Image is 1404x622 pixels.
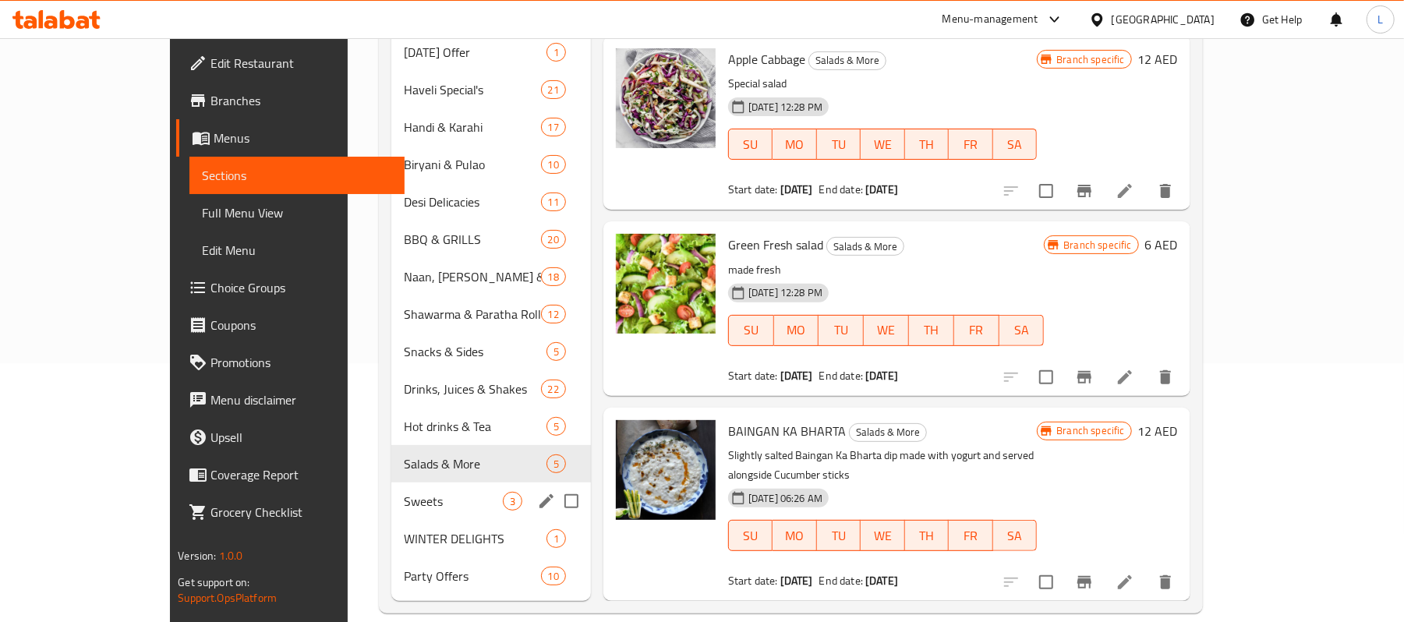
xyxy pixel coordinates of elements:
[1147,359,1184,396] button: delete
[391,408,591,445] div: Hot drinks & Tea5
[504,494,522,509] span: 3
[176,306,405,344] a: Coupons
[865,571,898,591] b: [DATE]
[728,571,778,591] span: Start date:
[728,260,1045,280] p: made fresh
[616,48,716,148] img: Apple Cabbage
[728,520,773,551] button: SU
[404,567,541,585] div: Party Offers
[865,366,898,386] b: [DATE]
[1030,175,1063,207] span: Select to update
[999,315,1045,346] button: SA
[993,129,1038,160] button: SA
[1138,420,1178,442] h6: 12 AED
[391,183,591,221] div: Desi Delicacies11
[546,454,566,473] div: items
[541,193,566,211] div: items
[728,74,1038,94] p: Special salad
[911,133,943,156] span: TH
[1138,48,1178,70] h6: 12 AED
[541,567,566,585] div: items
[176,344,405,381] a: Promotions
[391,557,591,595] div: Party Offers10
[404,454,546,473] span: Salads & More
[826,237,904,256] div: Salads & More
[176,82,405,119] a: Branches
[391,34,591,71] div: [DATE] Offer1
[955,133,987,156] span: FR
[176,381,405,419] a: Menu disclaimer
[1147,564,1184,601] button: delete
[404,529,546,548] span: WINTER DELIGHTS
[999,133,1031,156] span: SA
[773,129,817,160] button: MO
[404,267,541,286] span: Naan, [PERSON_NAME] & Breads
[774,315,819,346] button: MO
[542,569,565,584] span: 10
[202,203,392,222] span: Full Menu View
[210,428,392,447] span: Upsell
[728,233,823,256] span: Green Fresh salad
[728,315,774,346] button: SU
[827,238,904,256] span: Salads & More
[176,119,405,157] a: Menus
[404,342,546,361] span: Snacks & Sides
[391,295,591,333] div: Shawarma & Paratha Rolls12
[1116,573,1134,592] a: Edit menu item
[541,118,566,136] div: items
[176,44,405,82] a: Edit Restaurant
[210,391,392,409] span: Menu disclaimer
[819,315,864,346] button: TU
[823,525,855,547] span: TU
[541,380,566,398] div: items
[809,51,886,69] span: Salads & More
[189,231,405,269] a: Edit Menu
[404,267,541,286] div: Naan, Paratha's & Breads
[542,382,565,397] span: 22
[404,155,541,174] span: Biryani & Pulao
[735,133,766,156] span: SU
[780,179,813,200] b: [DATE]
[202,166,392,185] span: Sections
[541,305,566,323] div: items
[616,234,716,334] img: Green Fresh salad
[1030,566,1063,599] span: Select to update
[728,48,805,71] span: Apple Cabbage
[728,446,1038,485] p: Slightly salted Baingan Ka Bharta dip made with yogurt and served alongside Cucumber sticks
[210,278,392,297] span: Choice Groups
[865,179,898,200] b: [DATE]
[404,230,541,249] div: BBQ & GRILLS
[547,45,565,60] span: 1
[817,129,861,160] button: TU
[728,366,778,386] span: Start date:
[176,419,405,456] a: Upsell
[542,83,565,97] span: 21
[391,520,591,557] div: WINTER DELIGHTS1
[404,80,541,99] div: Haveli Special's
[391,71,591,108] div: Haveli Special's21
[819,366,863,386] span: End date:
[214,129,392,147] span: Menus
[780,571,813,591] b: [DATE]
[819,571,863,591] span: End date:
[735,525,766,547] span: SU
[861,520,905,551] button: WE
[616,420,716,520] img: BAINGAN KA BHARTA
[210,465,392,484] span: Coverage Report
[949,129,993,160] button: FR
[1116,368,1134,387] a: Edit menu item
[955,525,987,547] span: FR
[823,133,855,156] span: TU
[404,43,546,62] div: Today's Offer
[1050,423,1130,438] span: Branch specific
[546,529,566,548] div: items
[1116,182,1134,200] a: Edit menu item
[735,319,768,341] span: SU
[210,54,392,72] span: Edit Restaurant
[960,319,993,341] span: FR
[849,423,927,442] div: Salads & More
[808,51,886,70] div: Salads & More
[404,417,546,436] span: Hot drinks & Tea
